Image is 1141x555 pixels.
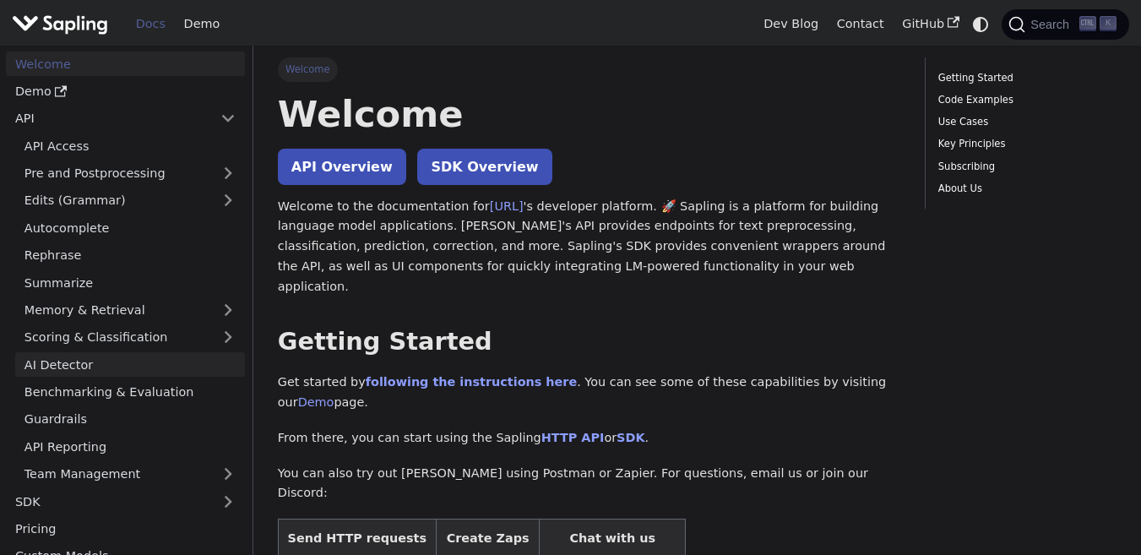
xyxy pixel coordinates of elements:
a: Contact [828,11,894,37]
a: Memory & Retrieval [15,298,245,323]
a: [URL] [490,199,524,213]
a: Summarize [15,270,245,295]
h1: Welcome [278,91,901,137]
a: SDK [6,489,211,514]
a: Subscribing [938,159,1111,175]
a: Getting Started [938,70,1111,86]
a: following the instructions here [366,375,577,389]
a: Autocomplete [15,215,245,240]
img: Sapling.ai [12,12,108,36]
a: Demo [175,11,229,37]
a: About Us [938,181,1111,197]
a: Demo [298,395,334,409]
a: Use Cases [938,114,1111,130]
a: Pre and Postprocessing [15,161,245,186]
kbd: K [1100,16,1117,31]
a: GitHub [893,11,968,37]
p: Welcome to the documentation for 's developer platform. 🚀 Sapling is a platform for building lang... [278,197,901,297]
nav: Breadcrumbs [278,57,901,81]
a: SDK [617,431,644,444]
a: Benchmarking & Evaluation [15,380,245,405]
p: From there, you can start using the Sapling or . [278,428,901,449]
span: Welcome [278,57,338,81]
a: Scoring & Classification [15,325,245,350]
a: Demo [6,79,245,104]
p: Get started by . You can see some of these capabilities by visiting our page. [278,373,901,413]
a: Dev Blog [754,11,827,37]
a: Guardrails [15,407,245,432]
a: HTTP API [541,431,605,444]
h2: Getting Started [278,327,901,357]
a: Welcome [6,52,245,76]
a: API Access [15,133,245,158]
span: Search [1025,18,1079,31]
p: You can also try out [PERSON_NAME] using Postman or Zapier. For questions, email us or join our D... [278,464,901,504]
button: Search (Ctrl+K) [1002,9,1128,40]
a: API [6,106,211,131]
button: Collapse sidebar category 'API' [211,106,245,131]
button: Switch between dark and light mode (currently system mode) [969,12,993,36]
a: Pricing [6,517,245,541]
a: API Overview [278,149,406,185]
a: API Reporting [15,434,245,459]
a: AI Detector [15,352,245,377]
a: Sapling.ai [12,12,114,36]
a: Docs [127,11,175,37]
a: Code Examples [938,92,1111,108]
a: Team Management [15,462,245,487]
button: Expand sidebar category 'SDK' [211,489,245,514]
a: Key Principles [938,136,1111,152]
a: Rephrase [15,243,245,268]
a: Edits (Grammar) [15,188,245,213]
a: SDK Overview [417,149,551,185]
